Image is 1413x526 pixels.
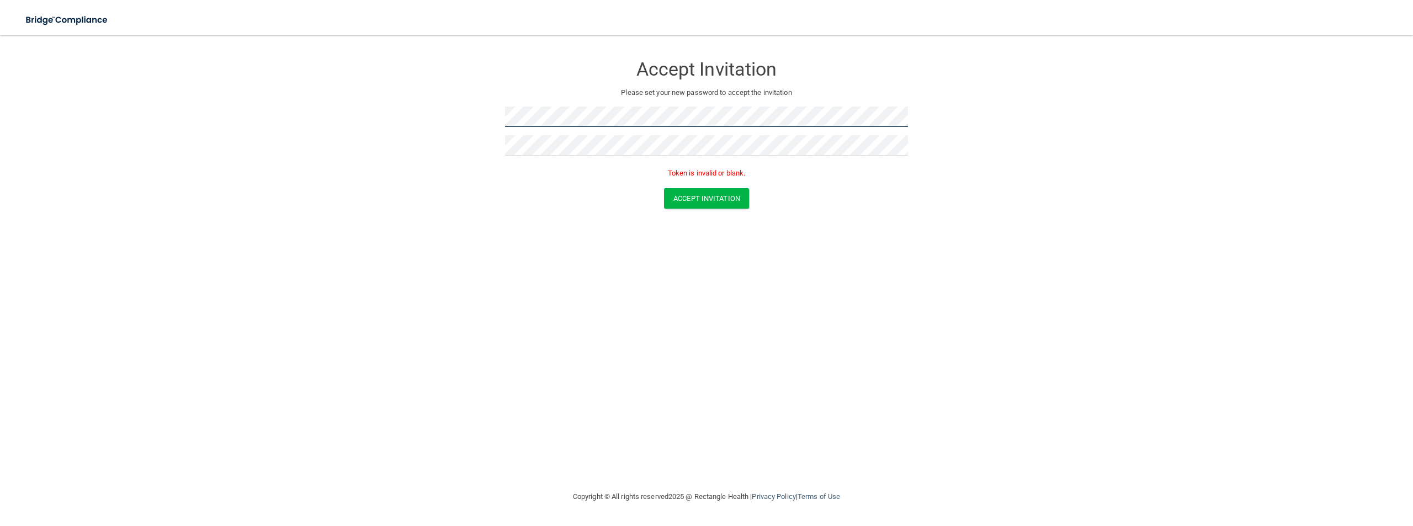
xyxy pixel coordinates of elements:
[505,479,908,514] div: Copyright © All rights reserved 2025 @ Rectangle Health | |
[505,59,908,79] h3: Accept Invitation
[17,9,118,31] img: bridge_compliance_login_screen.278c3ca4.svg
[752,492,795,501] a: Privacy Policy
[1358,450,1400,492] iframe: Drift Widget Chat Controller
[505,167,908,180] p: Token is invalid or blank.
[664,188,749,209] button: Accept Invitation
[513,86,900,99] p: Please set your new password to accept the invitation
[798,492,840,501] a: Terms of Use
